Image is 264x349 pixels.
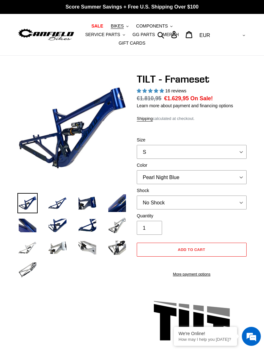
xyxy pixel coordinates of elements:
[77,238,97,258] img: Load image into Gallery viewer, TILT - Frameset
[137,213,247,219] label: Quantity
[165,88,186,93] span: 16 reviews
[137,95,161,102] s: €1.810,95
[137,187,247,194] label: Shock
[17,238,38,258] img: Load image into Gallery viewer, TILT - Frameset
[17,260,38,280] img: Load image into Gallery viewer, TILT - Frameset
[137,243,247,257] button: Add to cart
[164,95,189,102] span: €1.629,95
[17,193,38,213] img: Load image into Gallery viewer, TILT - Frameset
[190,94,213,103] span: On Sale!
[137,271,247,277] a: More payment options
[137,137,247,143] label: Size
[133,22,176,30] button: COMPONENTS
[107,238,127,258] img: Load image into Gallery viewer, TILT - Frameset
[119,41,146,46] span: GIFT CARDS
[111,23,124,29] span: BIKES
[179,337,232,342] p: How may I help you today?
[47,193,67,213] img: Load image into Gallery viewer, TILT - Frameset
[77,215,97,235] img: Load image into Gallery viewer, TILT - Frameset
[129,30,158,39] a: GG PARTS
[107,193,127,213] img: Load image into Gallery viewer, TILT - Frameset
[19,74,126,182] img: TILT - Frameset
[137,115,247,122] div: calculated at checkout.
[136,23,168,29] span: COMPONENTS
[107,215,127,235] img: Load image into Gallery viewer, TILT - Frameset
[47,215,67,235] img: Load image into Gallery viewer, TILT - Frameset
[108,22,132,30] button: BIKES
[116,39,149,47] a: GIFT CARDS
[17,28,75,42] img: Canfield Bikes
[137,88,165,93] span: 5.00 stars
[178,247,205,252] span: Add to cart
[82,30,128,39] button: SERVICE PARTS
[133,32,155,37] span: GG PARTS
[88,22,106,30] a: SALE
[77,193,97,213] img: Load image into Gallery viewer, TILT - Frameset
[137,116,153,122] a: Shipping
[91,23,103,29] span: SALE
[137,103,233,108] a: Learn more about payment and financing options
[137,162,247,169] label: Color
[85,32,120,37] span: SERVICE PARTS
[137,73,247,85] h1: TILT - Frameset
[47,238,67,258] img: Load image into Gallery viewer, TILT - Frameset
[179,331,232,336] div: We're Online!
[17,215,38,235] img: Load image into Gallery viewer, TILT - Frameset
